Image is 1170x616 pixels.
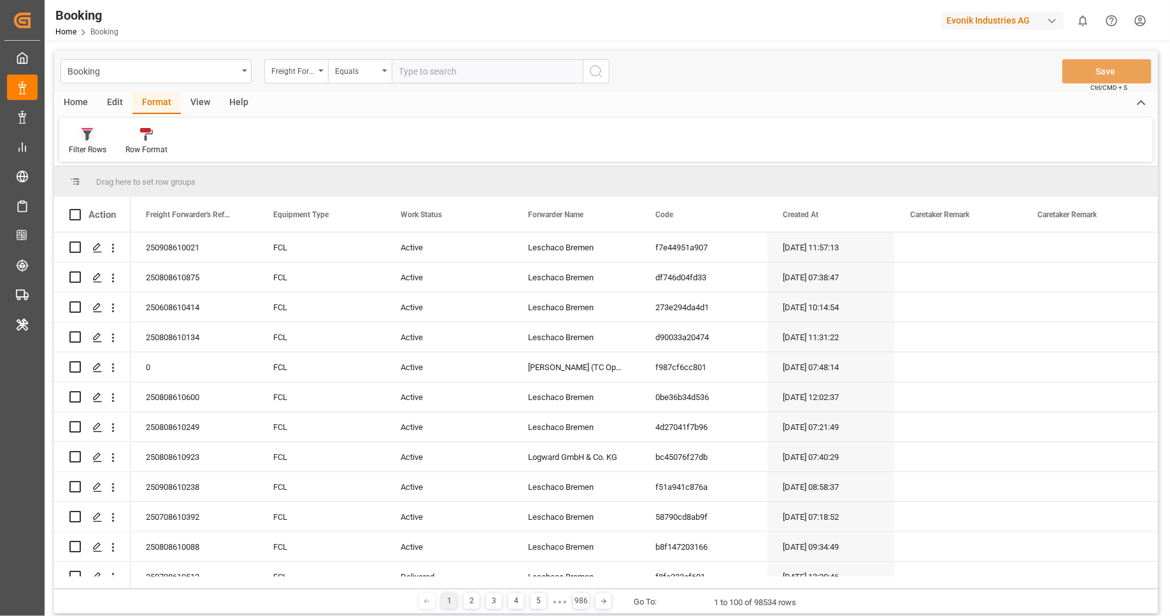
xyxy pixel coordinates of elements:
[258,502,385,531] div: FCL
[640,412,767,441] div: 4d27041f7b96
[767,262,895,292] div: [DATE] 07:38:47
[258,412,385,441] div: FCL
[131,472,258,501] div: 250908610238
[96,177,196,187] span: Drag here to set row groups
[640,442,767,471] div: bc45076f27db
[258,262,385,292] div: FCL
[131,352,258,382] div: 0
[131,412,258,441] div: 250808610249
[131,382,258,412] div: 250808610600
[583,59,610,83] button: search button
[131,233,258,262] div: 250908610021
[385,382,513,412] div: Active
[385,262,513,292] div: Active
[513,233,640,262] div: Leschaco Bremen
[131,442,258,471] div: 250808610923
[1097,6,1126,35] button: Help Center
[264,59,328,83] button: open menu
[54,262,131,292] div: Press SPACE to select this row.
[385,442,513,471] div: Active
[258,562,385,591] div: FCL
[55,6,118,25] div: Booking
[640,562,767,591] div: f8fa233af691
[767,442,895,471] div: [DATE] 07:40:29
[640,532,767,561] div: b8f147203166
[385,472,513,501] div: Active
[131,262,258,292] div: 250808610875
[767,502,895,531] div: [DATE] 07:18:52
[941,11,1064,30] div: Evonik Industries AG
[54,292,131,322] div: Press SPACE to select this row.
[1038,210,1097,219] span: Caretaker Remark
[767,233,895,262] div: [DATE] 11:57:13
[513,472,640,501] div: Leschaco Bremen
[513,382,640,412] div: Leschaco Bremen
[783,210,818,219] span: Created At
[910,210,969,219] span: Caretaker Remark
[258,442,385,471] div: FCL
[640,472,767,501] div: f51a941c876a
[441,593,457,609] div: 1
[553,597,567,606] div: ● ● ●
[385,352,513,382] div: Active
[89,209,116,220] div: Action
[131,532,258,561] div: 250808610088
[54,412,131,442] div: Press SPACE to select this row.
[640,292,767,322] div: 273e294da4d1
[273,210,329,219] span: Equipment Type
[513,502,640,531] div: Leschaco Bremen
[131,322,258,352] div: 250808610134
[385,502,513,531] div: Active
[54,472,131,502] div: Press SPACE to select this row.
[941,8,1069,32] button: Evonik Industries AG
[258,382,385,412] div: FCL
[513,292,640,322] div: Leschaco Bremen
[132,92,181,114] div: Format
[767,322,895,352] div: [DATE] 11:31:22
[640,352,767,382] div: f987cf6cc801
[634,596,657,608] div: Go To:
[1069,6,1097,35] button: show 0 new notifications
[258,292,385,322] div: FCL
[767,382,895,412] div: [DATE] 12:02:37
[258,233,385,262] div: FCL
[640,233,767,262] div: f7e44951a907
[385,322,513,352] div: Active
[271,62,315,77] div: Freight Forwarder's Reference No.
[486,593,502,609] div: 3
[1062,59,1152,83] button: Save
[767,562,895,591] div: [DATE] 13:20:46
[125,144,168,155] div: Row Format
[385,562,513,591] div: Delivered
[714,596,796,609] div: 1 to 100 of 98534 rows
[513,532,640,561] div: Leschaco Bremen
[1090,83,1127,92] span: Ctrl/CMD + S
[655,210,673,219] span: Code
[385,292,513,322] div: Active
[54,532,131,562] div: Press SPACE to select this row.
[328,59,392,83] button: open menu
[69,144,106,155] div: Filter Rows
[54,442,131,472] div: Press SPACE to select this row.
[640,502,767,531] div: 58790cd8ab9f
[385,412,513,441] div: Active
[54,502,131,532] div: Press SPACE to select this row.
[464,593,480,609] div: 2
[220,92,258,114] div: Help
[767,292,895,322] div: [DATE] 10:14:54
[54,233,131,262] div: Press SPACE to select this row.
[640,262,767,292] div: df746d04fd33
[54,382,131,412] div: Press SPACE to select this row.
[513,442,640,471] div: Logward GmbH & Co. KG
[401,210,442,219] span: Work Status
[258,352,385,382] div: FCL
[131,292,258,322] div: 250608610414
[61,59,252,83] button: open menu
[54,562,131,592] div: Press SPACE to select this row.
[258,472,385,501] div: FCL
[513,412,640,441] div: Leschaco Bremen
[513,562,640,591] div: Leschaco Bremen
[55,27,76,36] a: Home
[513,262,640,292] div: Leschaco Bremen
[767,412,895,441] div: [DATE] 07:21:49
